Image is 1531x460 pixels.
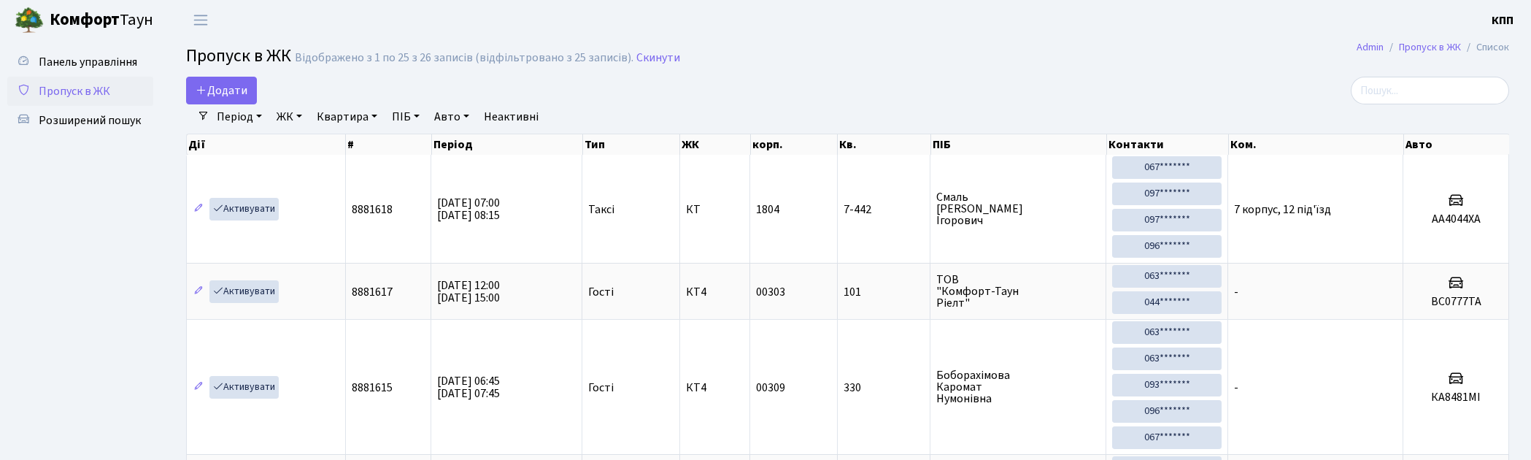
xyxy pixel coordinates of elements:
span: 8881615 [352,380,393,396]
b: Комфорт [50,8,120,31]
th: ЖК [680,134,751,155]
th: Ком. [1229,134,1405,155]
a: Пропуск в ЖК [1399,39,1461,55]
th: # [346,134,432,155]
th: Період [432,134,583,155]
a: Пропуск в ЖК [7,77,153,106]
span: Смаль [PERSON_NAME] Ігорович [936,191,1100,226]
span: 00303 [756,284,785,300]
span: - [1234,284,1238,300]
div: Відображено з 1 по 25 з 26 записів (відфільтровано з 25 записів). [295,51,633,65]
span: 1804 [756,202,779,218]
span: 7 корпус, 12 під'їзд [1234,202,1331,218]
span: Таун [50,8,153,33]
a: ПІБ [386,104,425,129]
th: ПІБ [931,134,1107,155]
span: Гості [588,382,614,394]
h5: AA4044XA [1409,212,1503,226]
a: Активувати [209,280,279,303]
span: - [1234,380,1238,396]
span: Пропуск в ЖК [186,43,291,69]
a: Скинути [636,51,680,65]
th: корп. [751,134,838,155]
span: КТ4 [686,382,744,394]
span: КТ4 [686,286,744,298]
a: Панель управління [7,47,153,77]
span: 8881617 [352,284,393,300]
a: Admin [1357,39,1384,55]
span: 7-442 [844,204,924,215]
span: Пропуск в ЖК [39,83,110,99]
span: 330 [844,382,924,394]
span: Гості [588,286,614,298]
span: Додати [196,83,247,99]
a: ЖК [271,104,308,129]
a: Додати [186,77,257,104]
h5: ВС0777ТА [1409,295,1503,309]
th: Контакти [1107,134,1229,155]
a: Активувати [209,376,279,399]
a: Активувати [209,198,279,221]
li: Список [1461,39,1509,55]
h5: КА8481МІ [1409,391,1503,405]
input: Пошук... [1351,77,1509,104]
th: Авто [1404,134,1510,155]
span: 00309 [756,380,785,396]
a: Авто [428,104,475,129]
span: 101 [844,286,924,298]
th: Кв. [838,134,930,155]
span: Боборахімова Каромат Нумонівна [936,369,1100,405]
span: 8881618 [352,202,393,218]
button: Переключити навігацію [182,8,219,32]
a: КПП [1492,12,1513,29]
th: Тип [583,134,680,155]
span: [DATE] 12:00 [DATE] 15:00 [437,277,500,306]
span: Таксі [588,204,614,215]
span: КТ [686,204,744,215]
span: [DATE] 07:00 [DATE] 08:15 [437,195,500,223]
img: logo.png [15,6,44,35]
a: Розширений пошук [7,106,153,135]
span: ТОВ "Комфорт-Таун Ріелт" [936,274,1100,309]
a: Неактивні [478,104,544,129]
b: КПП [1492,12,1513,28]
span: [DATE] 06:45 [DATE] 07:45 [437,373,500,402]
span: Розширений пошук [39,112,141,129]
nav: breadcrumb [1335,32,1531,63]
a: Період [211,104,268,129]
a: Квартира [311,104,383,129]
span: Панель управління [39,54,137,70]
th: Дії [187,134,346,155]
